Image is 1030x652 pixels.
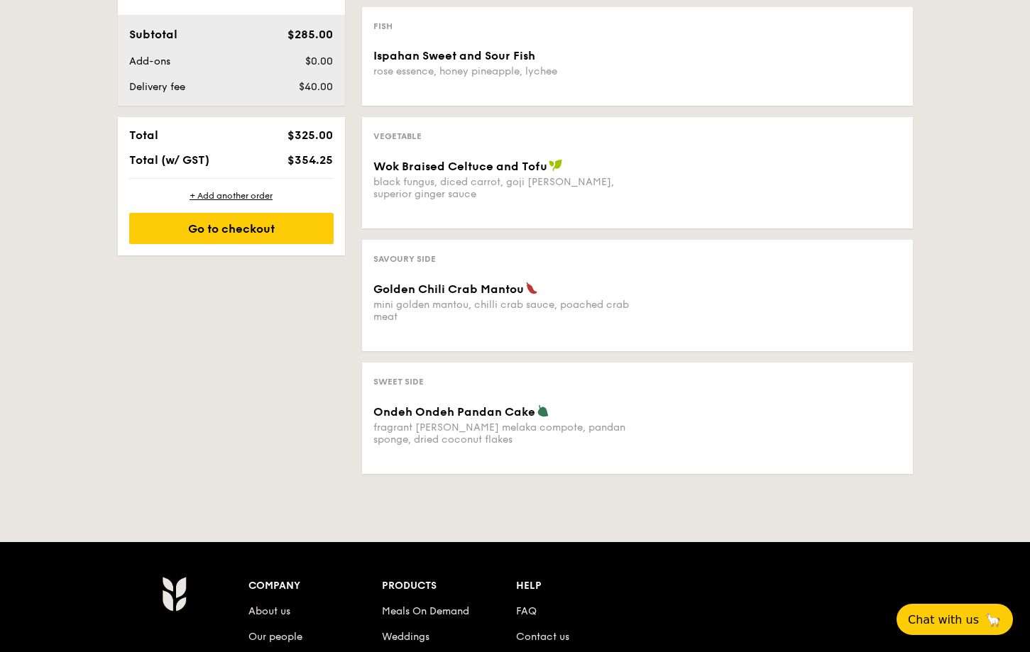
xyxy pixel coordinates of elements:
[373,176,632,200] div: black fungus, diced carrot, goji [PERSON_NAME], superior ginger sauce
[516,605,537,617] a: FAQ
[897,604,1013,635] button: Chat with us🦙
[129,128,158,142] span: Total
[373,377,424,387] span: Sweet Side
[129,213,334,244] div: Go to checkout
[516,576,650,596] div: Help
[287,153,333,167] span: $354.25
[382,576,516,596] div: Products
[129,190,334,201] div: + Add another order
[373,282,524,296] span: Golden Chili Crab Mantou
[373,131,422,141] span: Vegetable
[373,421,632,446] div: fragrant [PERSON_NAME] melaka compote, pandan sponge, dried coconut flakes
[373,49,535,62] span: Ispahan Sweet and Sour Fish
[373,65,632,77] div: rose essence, honey pineapple, lychee
[299,81,333,93] span: $40.00
[248,605,290,617] a: About us
[373,254,436,264] span: Savoury Side
[287,128,333,142] span: $325.00
[537,404,549,417] img: icon-vegetarian.fe4039eb.svg
[525,282,538,294] img: icon-spicy.37a8142b.svg
[248,576,383,596] div: Company
[373,299,632,323] div: mini golden mantou, chilli crab sauce, poached crab meat
[373,21,393,31] span: Fish
[516,631,569,643] a: Contact us
[382,605,469,617] a: Meals On Demand
[129,55,170,67] span: Add-ons
[373,160,547,173] span: Wok Braised Celtuce and Tofu
[129,153,209,167] span: Total (w/ GST)
[549,159,563,172] img: icon-vegan.f8ff3823.svg
[162,576,187,612] img: AYc88T3wAAAABJRU5ErkJggg==
[287,28,333,41] span: $285.00
[248,631,302,643] a: Our people
[305,55,333,67] span: $0.00
[908,613,979,626] span: Chat with us
[373,405,535,419] span: Ondeh Ondeh Pandan Cake
[129,81,185,93] span: Delivery fee
[985,612,1002,628] span: 🦙
[382,631,429,643] a: Weddings
[129,28,177,41] span: Subtotal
